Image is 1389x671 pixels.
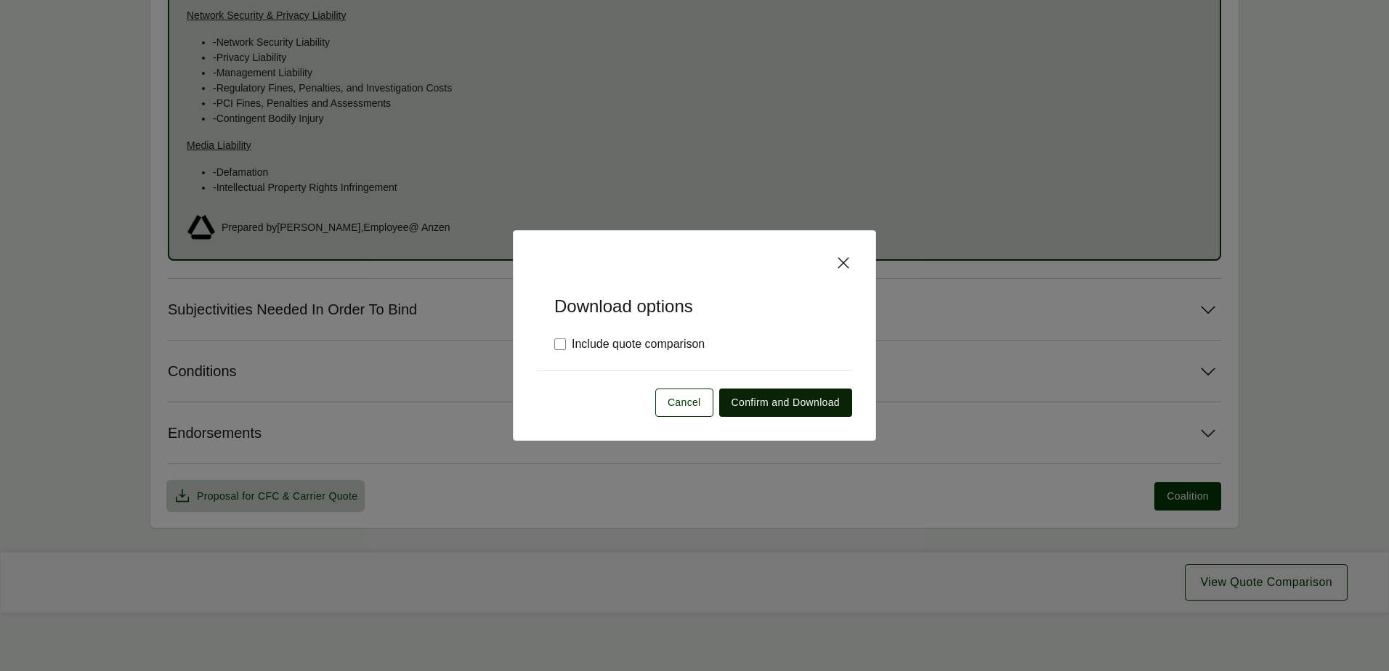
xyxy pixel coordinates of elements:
label: Include quote comparison [554,335,705,353]
span: Confirm and Download [732,395,840,410]
button: Cancel [655,389,713,417]
button: Confirm and Download [719,389,852,417]
span: Cancel [668,395,701,410]
h5: Download options [537,272,852,317]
